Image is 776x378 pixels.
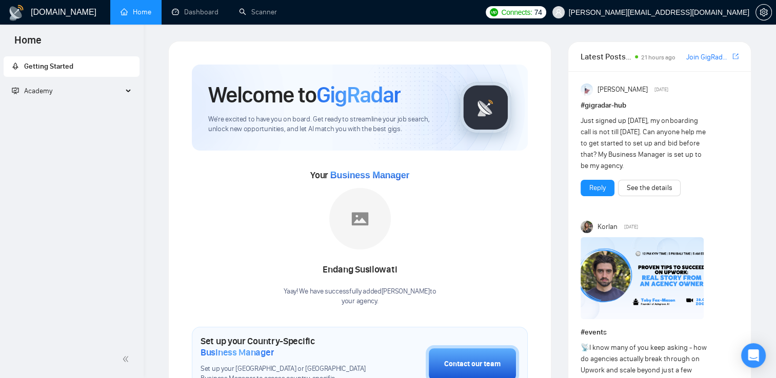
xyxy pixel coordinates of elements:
span: Korlan [598,221,618,233]
img: Korlan [581,221,593,233]
span: [PERSON_NAME] [598,84,648,95]
a: homeHome [121,8,151,16]
div: Yaay! We have successfully added [PERSON_NAME] to [284,287,436,306]
span: user [555,9,562,16]
span: Your [310,170,409,181]
span: 21 hours ago [641,54,675,61]
span: export [732,52,739,60]
span: Academy [12,87,52,95]
span: fund-projection-screen [12,87,19,94]
span: We're excited to have you on board. Get ready to streamline your job search, unlock new opportuni... [208,115,444,134]
button: setting [755,4,772,20]
img: placeholder.png [329,188,391,249]
button: Reply [581,180,614,196]
span: GigRadar [316,81,401,109]
span: [DATE] [654,85,668,94]
h1: # gigradar-hub [581,100,739,111]
img: Anisuzzaman Khan [581,83,593,96]
a: See the details [627,182,672,194]
h1: # events [581,327,739,338]
span: 74 [534,7,542,18]
a: searchScanner [239,8,277,16]
p: your agency . [284,297,436,306]
img: logo [8,5,25,21]
div: Contact our team [444,359,501,370]
div: Just signed up [DATE], my onboarding call is not till [DATE]. Can anyone help me to get started t... [581,115,707,172]
a: Join GigRadar Slack Community [686,52,730,63]
span: Latest Posts from the GigRadar Community [581,50,632,63]
a: setting [755,8,772,16]
h1: Set up your Country-Specific [201,335,374,358]
span: Getting Started [24,62,73,71]
img: gigradar-logo.png [460,82,511,133]
span: Connects: [501,7,532,18]
a: export [732,52,739,61]
a: dashboardDashboard [172,8,218,16]
div: Endang Susilowati [284,261,436,279]
span: Home [6,33,50,54]
span: [DATE] [624,222,638,232]
span: setting [756,8,771,16]
h1: Welcome to [208,81,401,109]
a: Reply [589,182,606,194]
img: upwork-logo.png [490,8,498,16]
span: Academy [24,87,52,95]
span: double-left [122,354,132,364]
div: Open Intercom Messenger [741,343,766,368]
img: F09C1F8H75G-Event%20with%20Tobe%20Fox-Mason.png [581,237,704,319]
span: Business Manager [330,170,409,180]
li: Getting Started [4,56,140,77]
span: 📡 [581,343,589,352]
span: rocket [12,62,19,70]
button: See the details [618,180,681,196]
span: Business Manager [201,347,274,358]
